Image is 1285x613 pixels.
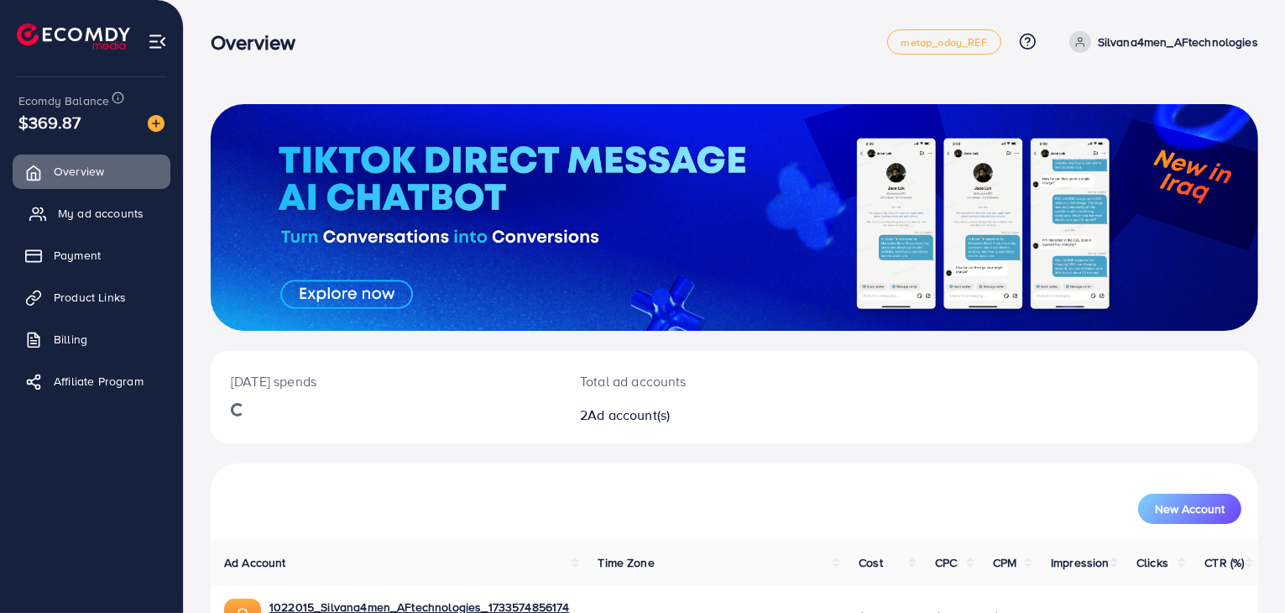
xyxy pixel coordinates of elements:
[231,371,540,391] p: [DATE] spends
[54,289,126,306] span: Product Links
[54,163,104,180] span: Overview
[887,29,1001,55] a: metap_oday_REF
[58,205,144,222] span: My ad accounts
[1155,503,1225,515] span: New Account
[18,92,109,109] span: Ecomdy Balance
[993,554,1016,571] span: CPM
[148,32,167,51] img: menu
[1136,554,1168,571] span: Clicks
[13,322,170,356] a: Billing
[17,24,130,50] img: logo
[211,30,309,55] h3: Overview
[54,331,87,348] span: Billing
[859,554,883,571] span: Cost
[13,280,170,314] a: Product Links
[935,554,957,571] span: CPC
[13,238,170,272] a: Payment
[54,247,101,264] span: Payment
[588,406,670,424] span: Ad account(s)
[13,155,170,188] a: Overview
[1214,537,1272,600] iframe: Chat
[18,110,81,134] span: $369.87
[1098,32,1258,52] p: Silvana4men_AFtechnologies
[148,115,165,132] img: image
[580,407,802,423] h2: 2
[598,554,654,571] span: Time Zone
[901,37,987,48] span: metap_oday_REF
[224,554,286,571] span: Ad Account
[580,371,802,391] p: Total ad accounts
[54,373,144,390] span: Affiliate Program
[1138,494,1241,524] button: New Account
[13,196,170,230] a: My ad accounts
[13,364,170,398] a: Affiliate Program
[1204,554,1244,571] span: CTR (%)
[1051,554,1110,571] span: Impression
[1063,31,1258,53] a: Silvana4men_AFtechnologies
